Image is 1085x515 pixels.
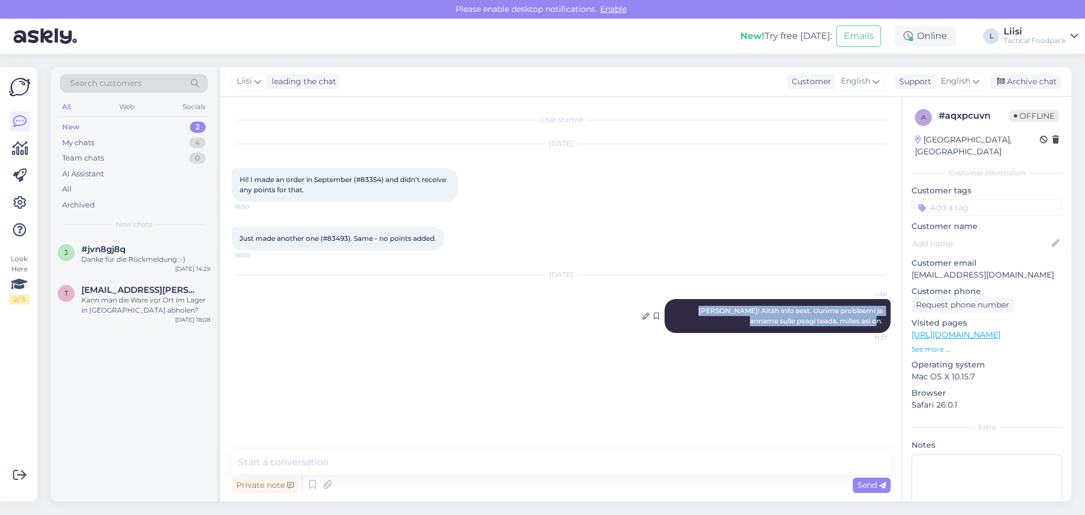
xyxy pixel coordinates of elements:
div: New [62,122,80,133]
span: Liisi [237,75,252,88]
span: t [64,289,68,297]
p: Customer email [912,257,1062,269]
div: L [983,28,999,44]
div: [DATE] 18:08 [175,315,210,324]
div: 4 [189,137,206,149]
p: [EMAIL_ADDRESS][DOMAIN_NAME] [912,269,1062,281]
span: Liisi [845,290,887,298]
p: Customer phone [912,285,1062,297]
p: Mac OS X 10.15.7 [912,371,1062,383]
button: Emails [836,25,881,47]
p: See more ... [912,344,1062,354]
p: Notes [912,439,1062,451]
span: Enable [597,4,630,14]
div: Team chats [62,153,104,164]
div: Kann man die Ware vor Ort im Lager in [GEOGRAPHIC_DATA] abholen? [81,295,210,315]
span: j [64,248,68,257]
span: Offline [1009,110,1059,122]
span: Send [857,480,886,490]
div: Archive chat [990,74,1061,89]
div: Danke für die Rückmeldung :-) [81,254,210,265]
p: Visited pages [912,317,1062,329]
span: #jvn8gj8q [81,244,125,254]
div: # aqxpcuvn [939,109,1009,123]
span: Just made another one (#83493). Same - no points added. [240,234,436,243]
div: Archived [62,200,95,211]
div: [DATE] [232,270,891,280]
div: Try free [DATE]: [740,29,832,43]
div: Online [895,26,956,46]
img: Askly Logo [9,76,31,98]
span: New chats [116,219,152,230]
div: leading the chat [267,76,336,88]
span: 19:00 [235,251,277,259]
div: 2 / 3 [9,295,29,305]
span: [PERSON_NAME]! Aitäh info eest. Uurime probleemi ja anname sulle peagi teada, milles asi on. [698,306,884,325]
p: Customer tags [912,185,1062,197]
span: English [941,75,970,88]
div: Extra [912,422,1062,432]
div: [GEOGRAPHIC_DATA], [GEOGRAPHIC_DATA] [915,134,1040,158]
a: LiisiTactical Foodpack [1004,27,1078,45]
div: My chats [62,137,94,149]
div: Tactical Foodpack [1004,36,1066,45]
div: Customer information [912,168,1062,178]
span: 11:37 [845,334,887,342]
div: All [60,99,73,114]
span: 18:50 [235,202,277,211]
p: Operating system [912,359,1062,371]
div: 2 [190,122,206,133]
div: 0 [189,153,206,164]
div: Socials [180,99,208,114]
div: Support [895,76,931,88]
div: Request phone number [912,297,1014,313]
span: English [841,75,870,88]
p: Browser [912,387,1062,399]
div: Chat started [232,115,891,125]
div: [DATE] 14:29 [175,265,210,273]
span: Hi! I made an order in September (#83354) and didn't receive any points for that. [240,175,448,194]
div: Private note [232,478,298,493]
div: Web [117,99,137,114]
span: thilo.neyers@gmx.de [81,285,199,295]
p: Safari 26.0.1 [912,399,1062,411]
b: New! [740,31,765,41]
input: Add name [912,237,1049,250]
div: [DATE] [232,139,891,149]
span: Search customers [70,77,142,89]
input: Add a tag [912,199,1062,216]
div: All [62,184,72,195]
div: Liisi [1004,27,1066,36]
div: AI Assistant [62,168,104,180]
div: Customer [787,76,831,88]
span: a [921,113,926,122]
p: Customer name [912,220,1062,232]
a: [URL][DOMAIN_NAME] [912,330,1000,340]
div: Look Here [9,254,29,305]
